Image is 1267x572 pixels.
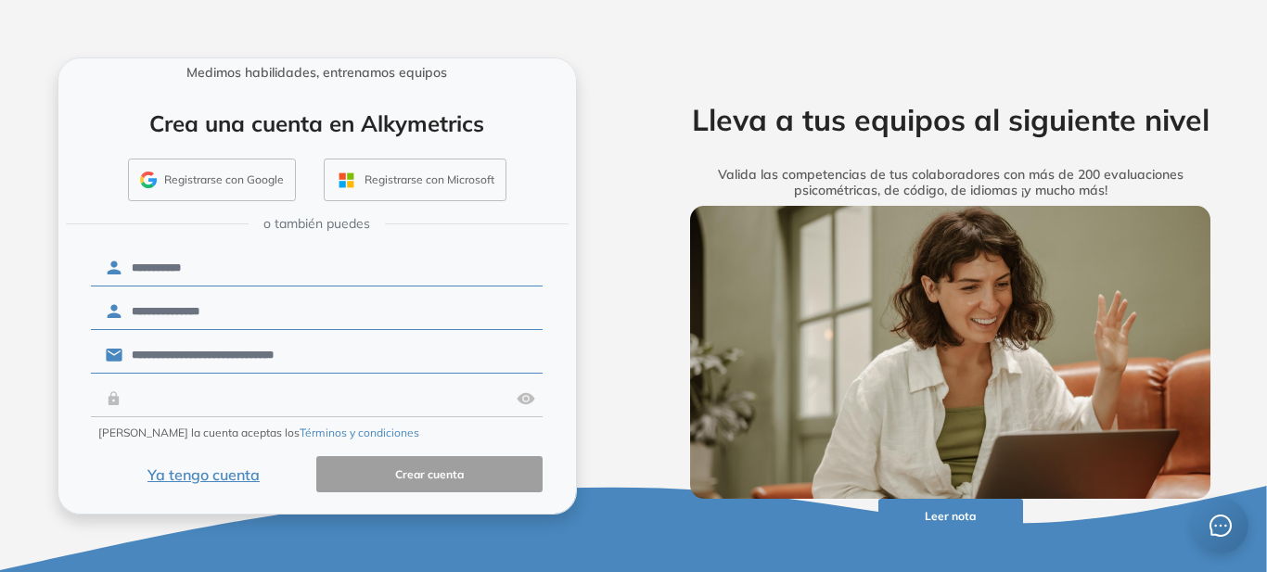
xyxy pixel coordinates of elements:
button: Leer nota [878,499,1023,535]
h5: Medimos habilidades, entrenamos equipos [66,65,569,81]
span: [PERSON_NAME] la cuenta aceptas los [98,425,419,441]
button: Ya tengo cuenta [91,456,317,492]
img: GMAIL_ICON [140,172,157,188]
img: asd [517,381,535,416]
span: o también puedes [263,214,370,234]
h2: Lleva a tus equipos al siguiente nivel [661,102,1240,137]
img: img-more-info [690,206,1211,499]
h5: Valida las competencias de tus colaboradores con más de 200 evaluaciones psicométricas, de código... [661,167,1240,198]
button: Términos y condiciones [300,425,419,441]
h4: Crea una cuenta en Alkymetrics [83,110,552,137]
button: Crear cuenta [316,456,543,492]
span: message [1209,514,1233,538]
button: Registrarse con Google [128,159,296,201]
img: OUTLOOK_ICON [336,170,357,191]
button: Registrarse con Microsoft [324,159,506,201]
